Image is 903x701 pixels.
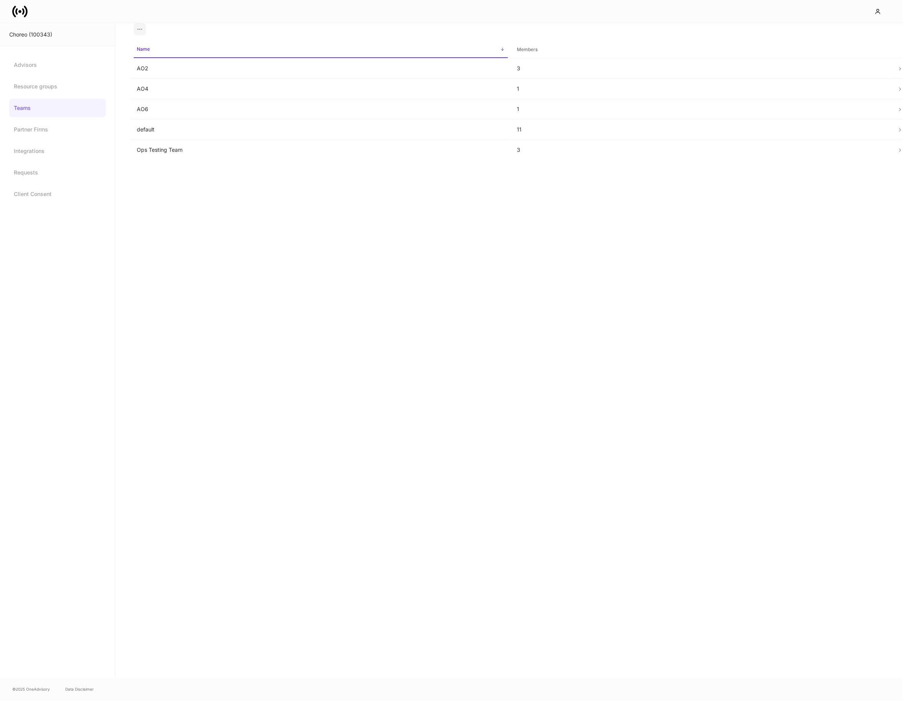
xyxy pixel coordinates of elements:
td: 1 [511,99,891,120]
td: AO4 [131,79,511,99]
td: Ops Testing Team [131,140,511,160]
td: 3 [511,58,891,79]
a: Client Consent [9,185,106,203]
td: 11 [511,120,891,140]
a: Data Disclaimer [65,686,94,693]
a: Teams [9,99,106,117]
a: Integrations [9,142,106,160]
a: Resource groups [9,77,106,96]
h6: Members [517,46,538,53]
span: Members [514,42,888,58]
span: © 2025 OneAdvisory [12,686,50,693]
td: 3 [511,140,891,160]
a: Requests [9,163,106,182]
a: Advisors [9,56,106,74]
td: AO6 [131,99,511,120]
a: Partner Firms [9,120,106,139]
td: default [131,120,511,140]
h6: Name [137,45,150,53]
span: Name [134,42,508,58]
td: AO2 [131,58,511,79]
td: 1 [511,79,891,99]
div: Choreo (100343) [9,31,106,38]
